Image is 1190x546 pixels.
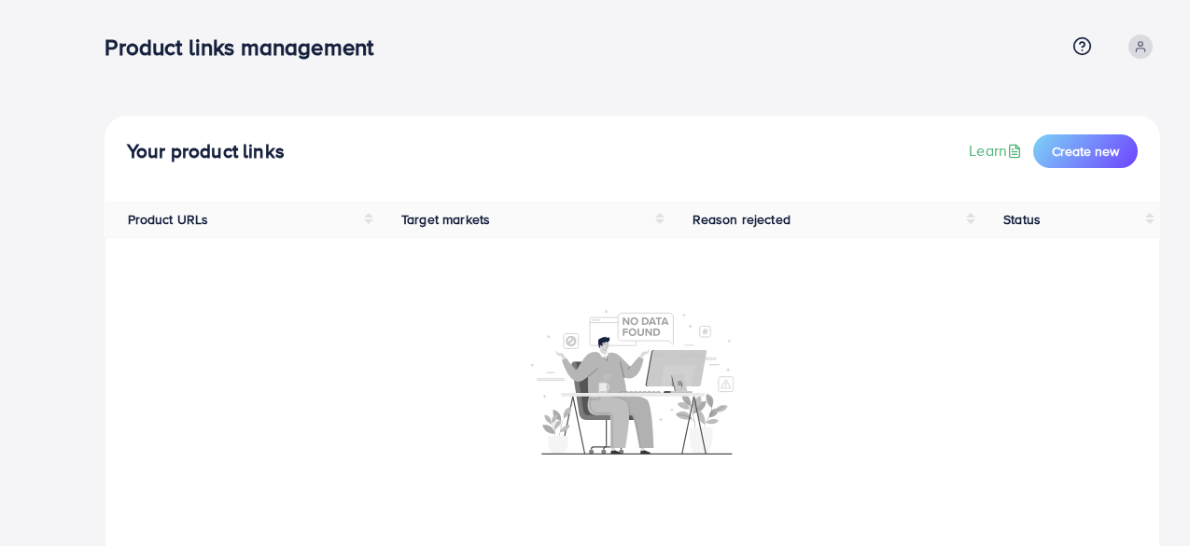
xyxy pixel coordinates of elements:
[127,140,285,163] h4: Your product links
[1052,142,1119,161] span: Create new
[969,140,1026,161] a: Learn
[105,34,388,61] h3: Product links management
[1003,210,1041,229] span: Status
[1033,134,1138,168] button: Create new
[128,210,209,229] span: Product URLs
[531,308,735,455] img: No account
[693,210,791,229] span: Reason rejected
[401,210,490,229] span: Target markets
